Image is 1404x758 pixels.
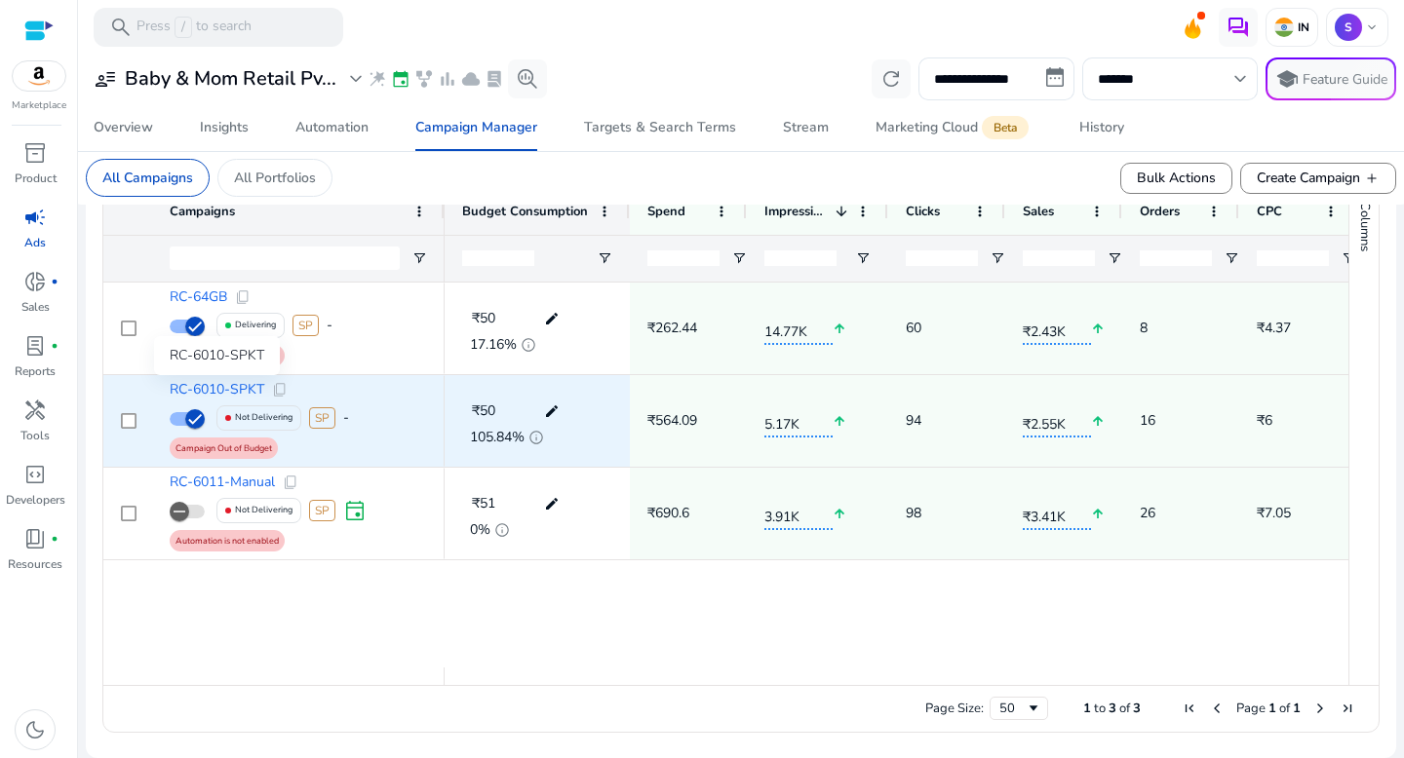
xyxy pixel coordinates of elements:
[925,700,984,717] div: Page Size:
[1312,701,1328,716] div: Next Page
[102,168,193,188] p: All Campaigns
[1023,312,1091,345] span: ₹2.43K
[1279,700,1290,717] span: of
[170,475,275,489] span: RC-6011-Manual
[485,69,504,89] span: lab_profile
[597,250,612,266] button: Open Filter Menu
[731,250,747,266] button: Open Filter Menu
[292,315,319,336] span: SP
[414,69,434,89] span: family_history
[470,431,525,444] span: 105.84%
[1091,401,1105,441] mat-icon: arrow_upward
[235,490,292,530] p: Not Delivering
[1182,701,1197,716] div: First Page
[368,69,387,89] span: wand_stars
[872,59,911,98] button: refresh
[833,401,846,441] mat-icon: arrow_upward
[1023,497,1091,530] span: ₹3.41K
[833,494,846,534] mat-icon: arrow_upward
[990,250,1005,266] button: Open Filter Menu
[51,535,58,543] span: fiber_manual_record
[23,206,47,229] span: campaign
[1275,67,1299,91] span: school
[906,493,921,533] p: 98
[1023,404,1091,437] span: ₹2.55K
[23,527,47,550] span: book_4
[175,439,272,457] span: Campaign Out of Budget
[1109,700,1116,717] span: 3
[13,61,65,91] img: amazon.svg
[6,491,65,509] p: Developers
[906,400,921,440] p: 94
[470,523,490,537] span: 0%
[516,67,539,91] span: search_insights
[20,427,50,444] p: Tools
[472,401,495,420] span: ₹50
[8,555,62,573] p: Resources
[879,67,903,91] span: refresh
[1140,308,1148,348] p: 8
[23,334,47,358] span: lab_profile
[200,121,249,134] div: Insights
[833,309,846,349] mat-icon: arrow_upward
[528,430,544,445] span: info
[521,337,536,353] span: info
[1257,203,1282,220] span: CPC
[23,270,47,293] span: donut_small
[764,497,833,530] span: 3.91K
[1240,163,1396,194] button: Create Campaignadd
[170,246,400,270] input: Campaigns Filter Input
[109,16,133,39] span: search
[472,494,495,512] span: ₹51
[1137,168,1216,188] span: Bulk Actions
[23,718,47,741] span: dark_mode
[764,312,833,345] span: 14.77K
[647,400,697,440] p: ₹564.09
[647,308,697,348] p: ₹262.44
[539,304,565,333] mat-icon: edit
[1133,700,1141,717] span: 3
[1341,250,1356,266] button: Open Filter Menu
[23,463,47,486] span: code_blocks
[170,383,264,397] span: RC-6010-SPKT
[24,234,46,251] p: Ads
[1274,18,1294,37] img: in.svg
[343,499,367,522] span: event
[1335,14,1362,41] p: S
[783,121,829,134] div: Stream
[494,522,510,538] span: info
[175,17,192,38] span: /
[1023,203,1054,220] span: Sales
[170,203,235,220] span: Campaigns
[1120,163,1232,194] button: Bulk Actions
[1083,700,1091,717] span: 1
[235,289,251,305] span: content_copy
[1140,493,1155,533] p: 26
[23,398,47,422] span: handyman
[906,203,940,220] span: Clicks
[1303,70,1387,90] p: Feature Guide
[12,98,66,113] p: Marketplace
[309,407,335,429] span: SP
[1091,494,1105,534] mat-icon: arrow_upward
[170,290,227,304] span: RC-64GB
[391,69,410,89] span: event
[470,338,517,352] span: 17.16%
[1107,250,1122,266] button: Open Filter Menu
[1140,203,1180,220] span: Orders
[990,697,1048,720] div: Page Size
[327,305,332,345] div: -
[999,700,1026,717] div: 50
[1257,308,1291,348] p: ₹4.37
[415,121,537,134] div: Campaign Manager
[1209,701,1225,716] div: Previous Page
[438,69,457,89] span: bar_chart
[461,69,481,89] span: cloud
[94,67,117,91] span: user_attributes
[906,308,921,348] p: 60
[344,67,368,91] span: expand_more
[23,141,47,165] span: inventory_2
[855,250,871,266] button: Open Filter Menu
[295,121,369,134] div: Automation
[539,397,565,426] mat-icon: edit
